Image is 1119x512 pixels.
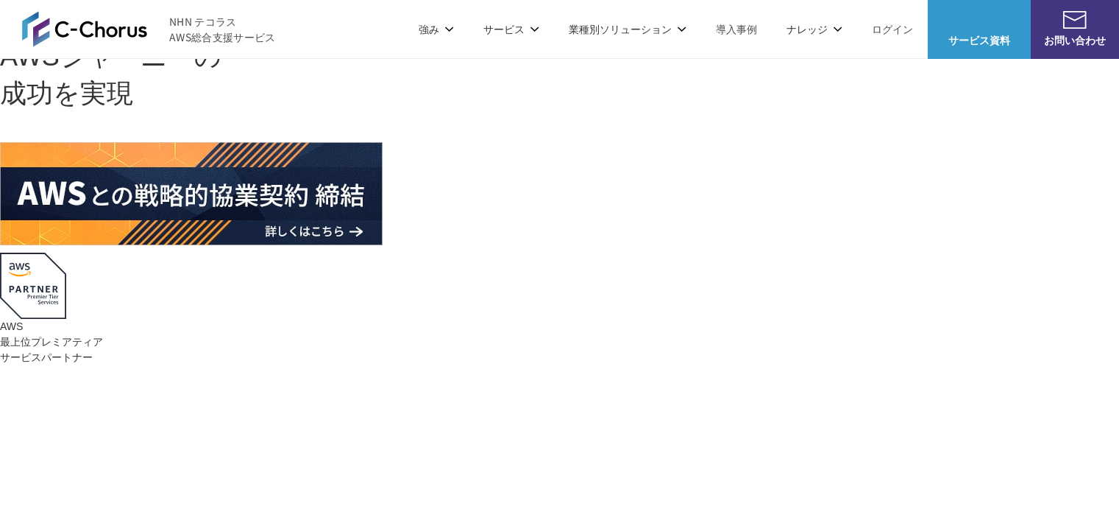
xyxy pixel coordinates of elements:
span: サービス資料 [928,32,1031,48]
span: お問い合わせ [1031,32,1119,48]
a: AWS総合支援サービス C-Chorus NHN テコラスAWS総合支援サービス [22,11,276,46]
img: AWS総合支援サービス C-Chorus [22,11,147,46]
img: AWS総合支援サービス C-Chorus サービス資料 [967,11,991,29]
p: 強み [419,21,454,37]
p: ナレッジ [786,21,842,37]
p: 業種別ソリューション [569,21,686,37]
p: サービス [483,21,539,37]
img: お問い合わせ [1063,11,1087,29]
a: ログイン [872,21,913,37]
span: NHN テコラス AWS総合支援サービス [169,14,276,45]
img: AWS請求代行サービス 統合管理プラン [386,142,768,245]
a: 導入事例 [716,21,757,37]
